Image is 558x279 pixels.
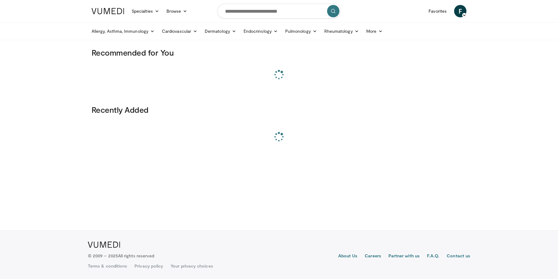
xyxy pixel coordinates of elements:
a: Partner with us [388,253,420,260]
a: F [454,5,466,17]
a: Your privacy choices [170,263,213,269]
h3: Recommended for You [92,48,466,57]
a: Rheumatology [321,25,363,37]
a: Browse [163,5,191,17]
a: Cardiovascular [158,25,201,37]
a: About Us [338,253,358,260]
img: VuMedi Logo [92,8,124,14]
a: Dermatology [201,25,240,37]
a: Specialties [128,5,163,17]
h3: Recently Added [92,105,466,115]
a: Terms & conditions [88,263,127,269]
a: More [363,25,386,37]
a: Careers [365,253,381,260]
span: All rights reserved [118,253,154,258]
a: F.A.Q. [427,253,439,260]
a: Allergy, Asthma, Immunology [88,25,158,37]
img: VuMedi Logo [88,242,120,248]
p: © 2009 – 2025 [88,253,154,259]
a: Endocrinology [240,25,281,37]
a: Privacy policy [134,263,163,269]
a: Contact us [447,253,470,260]
a: Pulmonology [281,25,321,37]
a: Favorites [425,5,450,17]
input: Search topics, interventions [217,4,341,19]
